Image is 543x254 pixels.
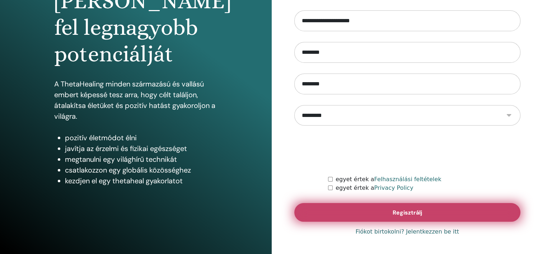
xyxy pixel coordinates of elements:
li: kezdjen el egy thetaheal gyakorlatot [65,175,217,186]
span: Regisztrálj [393,209,422,216]
li: megtanulni egy világhírű technikát [65,154,217,165]
label: egyet értek a [336,175,441,184]
li: javítja az érzelmi és fizikai egészséget [65,143,217,154]
a: Fiókot birtokolni? Jelentkezzen be itt [356,227,459,236]
label: egyet értek a [336,184,413,192]
p: A ThetaHealing minden származású és vallású embert képessé tesz arra, hogy célt találjon, átalakí... [54,79,217,122]
a: Felhasználási feltételek [374,176,441,183]
a: Privacy Policy [374,184,413,191]
iframe: reCAPTCHA [353,136,462,164]
li: csatlakozzon egy globális közösséghez [65,165,217,175]
li: pozitív életmódot élni [65,132,217,143]
button: Regisztrálj [294,203,521,222]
